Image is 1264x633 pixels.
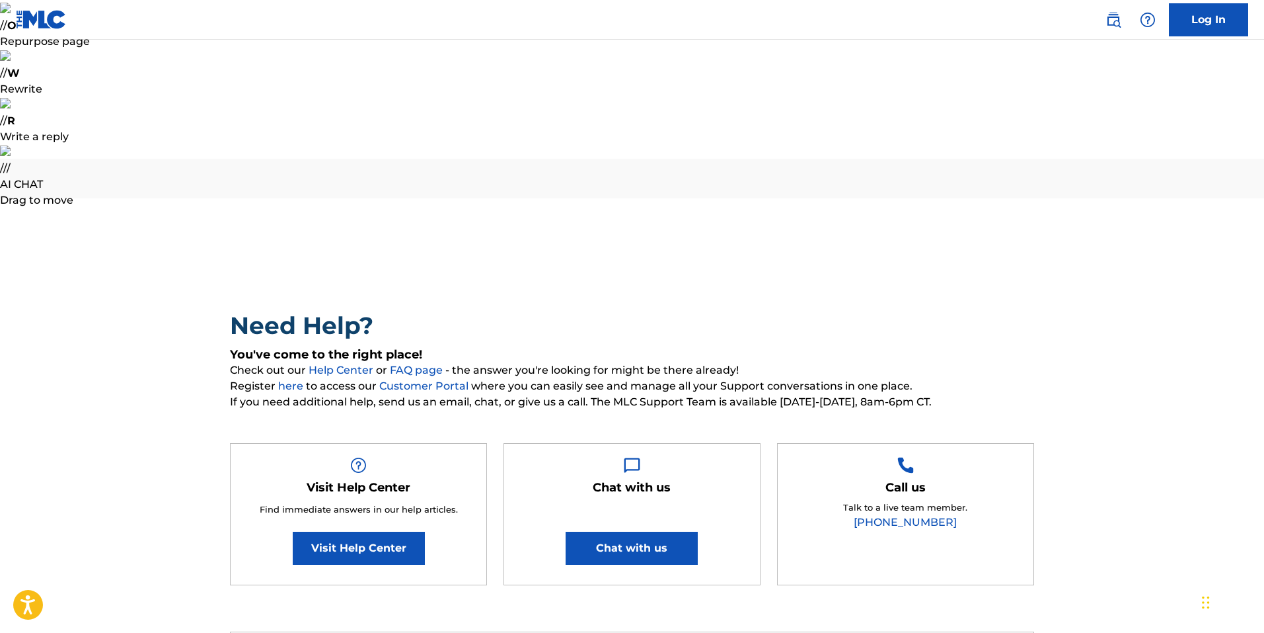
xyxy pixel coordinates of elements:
[309,364,376,376] a: Help Center
[624,457,640,474] img: Help Box Image
[230,362,1034,378] span: Check out our or - the answer you're looking for might be there already!
[230,378,1034,394] span: Register to access our where you can easily see and manage all your Support conversations in one ...
[293,532,425,565] a: Visit Help Center
[307,480,410,495] h5: Visit Help Center
[350,457,367,474] img: Help Box Image
[260,504,458,515] span: Find immediate answers in our help articles.
[230,347,1034,362] h5: You've come to the right place!
[379,380,471,392] a: Customer Portal
[885,480,926,495] h5: Call us
[566,532,698,565] button: Chat with us
[897,457,914,474] img: Help Box Image
[1198,570,1264,633] iframe: Chat Widget
[843,501,967,515] p: Talk to a live team member.
[390,364,445,376] a: FAQ page
[593,480,671,495] h5: Chat with us
[1202,583,1210,622] div: Arrastrar
[230,311,1034,341] h2: Need Help?
[854,516,957,528] a: [PHONE_NUMBER]
[230,394,1034,410] span: If you need additional help, send us an email, chat, or give us a call. The MLC Support Team is a...
[1198,570,1264,633] div: Widget de chat
[278,380,306,392] a: here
